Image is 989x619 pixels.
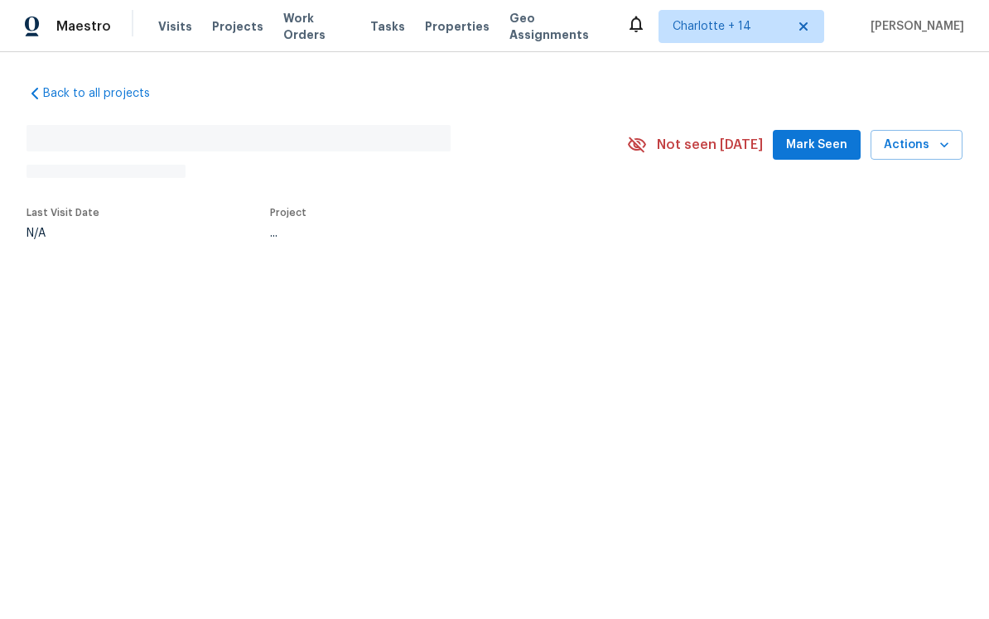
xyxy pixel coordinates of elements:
[270,228,588,239] div: ...
[27,208,99,218] span: Last Visit Date
[786,135,847,156] span: Mark Seen
[27,228,99,239] div: N/A
[27,85,186,102] a: Back to all projects
[884,135,949,156] span: Actions
[425,18,490,35] span: Properties
[673,18,786,35] span: Charlotte + 14
[773,130,861,161] button: Mark Seen
[212,18,263,35] span: Projects
[657,137,763,153] span: Not seen [DATE]
[270,208,306,218] span: Project
[283,10,351,43] span: Work Orders
[509,10,606,43] span: Geo Assignments
[370,21,405,32] span: Tasks
[871,130,962,161] button: Actions
[158,18,192,35] span: Visits
[864,18,964,35] span: [PERSON_NAME]
[56,18,111,35] span: Maestro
